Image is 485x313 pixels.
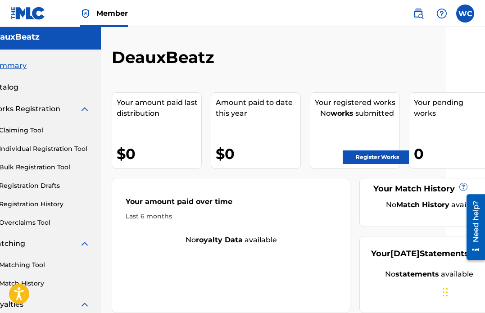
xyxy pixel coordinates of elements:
[11,7,45,20] img: MLC Logo
[117,144,201,164] div: $0
[396,200,449,209] strong: Match History
[443,279,448,306] div: Drag
[460,183,467,191] span: ?
[315,97,399,108] div: Your registered works
[126,212,336,221] div: Last 6 months
[126,196,336,212] div: Your amount paid over time
[216,144,300,164] div: $0
[315,108,399,119] div: No submitted
[79,299,90,310] img: expand
[112,235,350,245] div: No available
[117,97,201,119] div: Your amount paid last distribution
[331,109,354,118] strong: works
[96,8,128,18] span: Member
[413,8,424,19] img: search
[436,8,447,19] img: help
[216,97,300,119] div: Amount paid to date this year
[456,5,474,23] div: User Menu
[409,5,427,23] a: Public Search
[440,270,485,313] iframe: Chat Widget
[433,5,451,23] div: Help
[460,189,485,266] iframe: Resource Center
[343,150,412,164] a: Register Works
[395,270,439,278] strong: statements
[79,104,90,114] img: expand
[79,238,90,249] img: expand
[80,8,91,19] img: Top Rightsholder
[196,236,243,244] strong: royalty data
[112,47,219,68] h2: DeauxBeatz
[371,248,469,260] div: Your Statements
[390,249,420,259] span: [DATE]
